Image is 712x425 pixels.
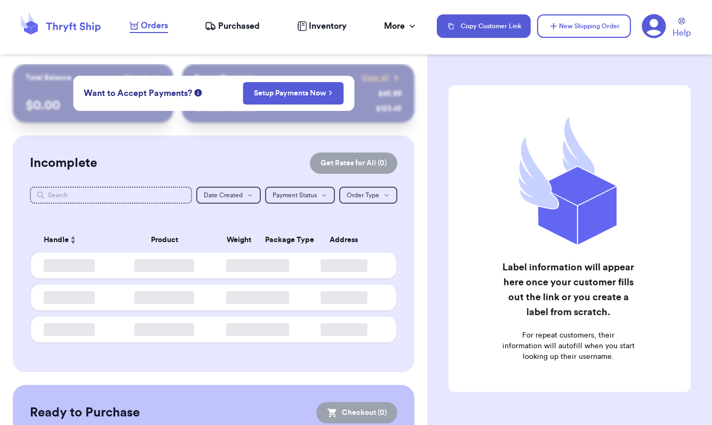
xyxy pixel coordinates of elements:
span: View all [362,73,389,83]
a: Payout [125,73,161,83]
a: Inventory [297,20,347,33]
button: Date Created [196,187,261,204]
span: Inventory [309,20,347,33]
span: Order Type [347,192,379,198]
a: Orders [130,19,168,33]
th: Product [109,227,219,253]
h2: Label information will appear here once your customer fills out the link or you create a label fr... [502,260,636,319]
span: Date Created [204,192,243,198]
a: Setup Payments Now [254,88,332,99]
div: $ 45.99 [378,89,402,99]
a: View all [362,73,402,83]
button: Sort ascending [69,234,77,246]
a: Purchased [205,20,260,33]
button: Get Rates for All (0) [310,153,397,174]
th: Package Type [259,227,298,253]
span: Want to Accept Payments? [84,87,192,100]
span: Help [673,27,691,39]
button: Copy Customer Link [437,14,531,38]
span: Purchased [218,20,260,33]
p: Recent Payments [195,73,254,83]
span: Handle [44,235,69,246]
div: More [384,20,418,33]
th: Address [298,227,396,253]
p: Total Balance [26,73,71,83]
button: New Shipping Order [537,14,631,38]
h2: Incomplete [30,155,97,172]
span: Payment Status [273,192,317,198]
h2: Ready to Purchase [30,404,140,421]
button: Checkout (0) [316,402,397,423]
div: $ 123.45 [376,103,402,114]
button: Order Type [339,187,397,204]
th: Weight [220,227,259,253]
button: Setup Payments Now [243,82,343,105]
span: Payout [125,73,148,83]
span: Orders [141,19,168,32]
a: Help [673,18,691,39]
input: Search [30,187,192,204]
p: $ 0.00 [26,97,161,114]
p: For repeat customers, their information will autofill when you start looking up their username. [502,330,636,362]
button: Payment Status [265,187,335,204]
